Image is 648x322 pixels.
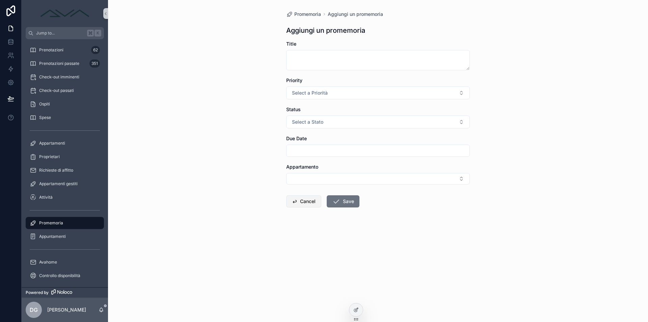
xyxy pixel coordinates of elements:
[286,11,321,18] a: Promemoria
[39,234,66,239] span: Appuntamenti
[26,151,104,163] a: Proprietari
[39,259,57,265] span: Avahome
[26,44,104,56] a: Prenotazioni62
[26,256,104,268] a: Avahome
[26,164,104,176] a: Richieste di affitto
[286,86,470,99] button: Select Button
[26,27,104,39] button: Jump to...K
[89,59,100,68] div: 351
[26,290,49,295] span: Powered by
[22,287,108,298] a: Powered by
[26,112,104,124] a: Spese
[38,8,92,19] img: App logo
[39,154,60,159] span: Proprietari
[26,230,104,243] a: Appuntamenti
[328,11,383,18] a: Aggiungi un promemoria
[26,137,104,149] a: Appartamenti
[327,195,359,207] button: Save
[26,178,104,190] a: Appartamenti gestiti
[286,116,470,128] button: Select Button
[39,195,53,200] span: Attività
[26,270,104,282] a: Controllo disponibilità
[26,217,104,229] a: Promemoria
[26,98,104,110] a: Ospiti
[286,77,302,83] span: Priority
[39,220,63,226] span: Promemoria
[47,306,86,313] p: [PERSON_NAME]
[39,74,79,80] span: Check-out imminenti
[39,47,63,53] span: Prenotazioni
[286,26,365,35] h1: Aggiungi un promemoria
[292,119,323,125] span: Select a Stato
[26,71,104,83] a: Check-out imminenti
[26,57,104,70] a: Prenotazioni passate351
[26,191,104,203] a: Attività
[39,168,73,173] span: Richieste di affitto
[91,46,100,54] div: 62
[286,135,307,141] span: Due Date
[39,141,65,146] span: Appartamenti
[22,39,108,287] div: scrollable content
[30,306,38,314] span: DG
[36,30,84,36] span: Jump to...
[286,106,301,112] span: Status
[292,90,328,96] span: Select a Priorità
[95,30,101,36] span: K
[286,41,296,47] span: Title
[39,61,79,66] span: Prenotazioni passate
[39,101,50,107] span: Ospiti
[39,273,80,278] span: Controllo disponibilità
[286,195,321,207] button: Cancel
[286,173,470,184] button: Select Button
[286,164,318,170] span: Appartamento
[39,181,78,187] span: Appartamenti gestiti
[294,11,321,18] span: Promemoria
[39,115,51,120] span: Spese
[39,88,74,93] span: Check-out passati
[26,84,104,97] a: Check-out passati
